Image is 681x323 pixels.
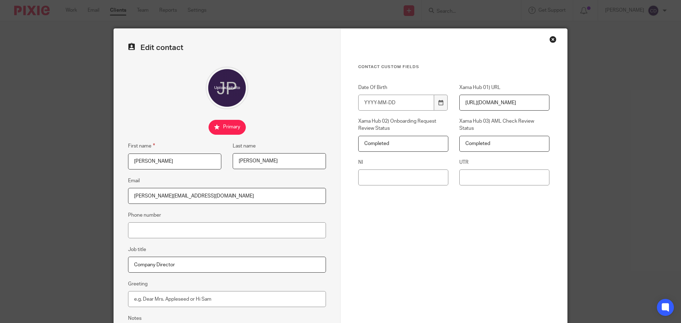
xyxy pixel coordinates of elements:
label: Job title [128,246,146,253]
label: First name [128,142,155,150]
input: YYYY-MM-DD [358,95,434,111]
label: Phone number [128,212,161,219]
input: e.g. Dear Mrs. Appleseed or Hi Sam [128,291,326,307]
h3: Contact Custom fields [358,64,549,70]
label: Notes [128,315,142,322]
label: Email [128,177,140,184]
label: Date Of Birth [358,84,448,91]
label: Greeting [128,280,148,288]
div: Close this dialog window [549,36,557,43]
label: Xama Hub 03) AML Check Review Status [459,118,549,132]
label: NI [358,159,448,166]
label: Xama Hub 02) Onboarding Request Review Status [358,118,448,132]
h2: Edit contact [128,43,326,52]
label: Last name [233,143,256,150]
label: Xama Hub 01) URL [459,84,549,91]
label: UTR [459,159,549,166]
